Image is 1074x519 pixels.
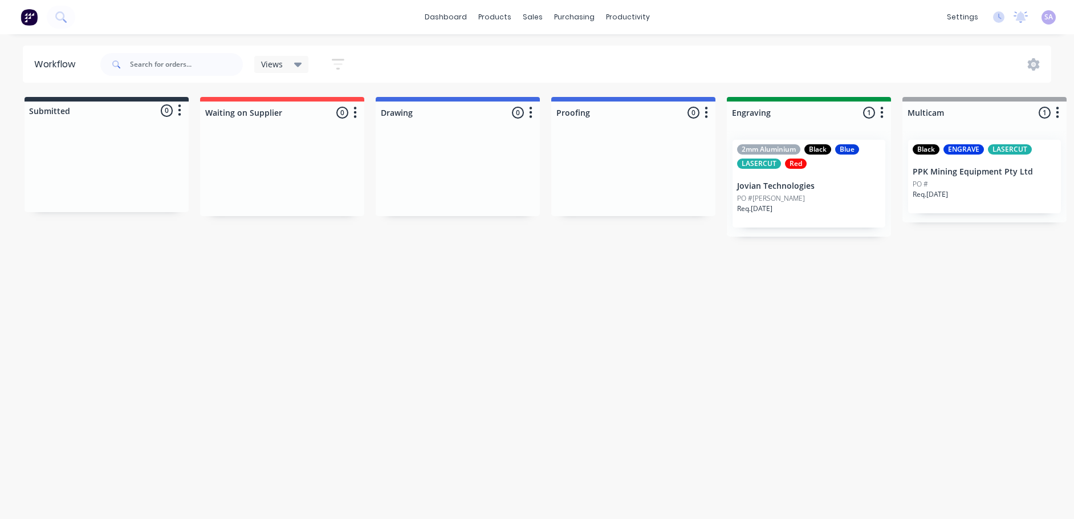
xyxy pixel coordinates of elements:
div: settings [941,9,984,26]
div: Black [804,144,831,155]
p: PO # [913,179,928,189]
div: LASERCUT [988,144,1032,155]
div: ENGRAVE [943,144,984,155]
div: LASERCUT [737,159,781,169]
p: Jovian Technologies [737,181,881,191]
p: PO #[PERSON_NAME] [737,193,805,204]
div: 2mm AluminiumBlackBlueLASERCUTRedJovian TechnologiesPO #[PERSON_NAME]Req.[DATE] [733,140,885,228]
div: sales [517,9,548,26]
div: BlackENGRAVELASERCUTPPK Mining Equipment Pty LtdPO #Req.[DATE] [908,140,1061,213]
div: purchasing [548,9,600,26]
img: Factory [21,9,38,26]
p: Req. [DATE] [913,189,948,200]
div: Red [785,159,807,169]
input: Search for orders... [130,53,243,76]
span: SA [1044,12,1053,22]
p: Req. [DATE] [737,204,772,214]
a: dashboard [419,9,473,26]
div: Blue [835,144,859,155]
span: Views [261,58,283,70]
p: PPK Mining Equipment Pty Ltd [913,167,1056,177]
div: productivity [600,9,656,26]
div: Black [913,144,939,155]
div: Workflow [34,58,81,71]
div: products [473,9,517,26]
div: 2mm Aluminium [737,144,800,155]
